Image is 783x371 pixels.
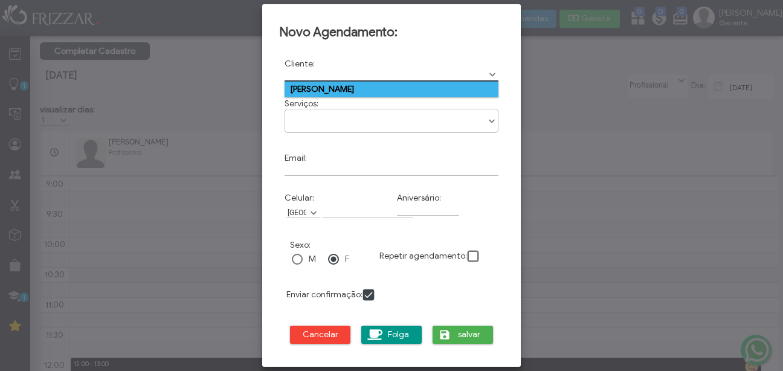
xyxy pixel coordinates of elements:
span: Cancelar [298,326,342,344]
label: Aniversário: [397,193,441,203]
label: Celular: [285,193,314,203]
label: [GEOGRAPHIC_DATA] [286,207,306,218]
td: [PERSON_NAME] [285,82,498,97]
label: Serviços: [285,98,318,109]
button: Show Options [486,69,498,81]
label: Cliente: [285,59,315,69]
span: salvar [454,326,485,344]
label: Email: [285,153,307,163]
label: F [345,254,349,264]
button: Folga [361,326,422,344]
label: Enviar confirmação: [286,289,362,300]
button: Cancelar [290,326,350,344]
label: M [309,254,316,264]
label: Sexo: [290,240,311,250]
span: Folga [383,326,413,344]
h2: Novo Agendamento: [279,24,504,40]
button: salvar [433,326,493,344]
label: Repetir agendamento: [379,251,467,261]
